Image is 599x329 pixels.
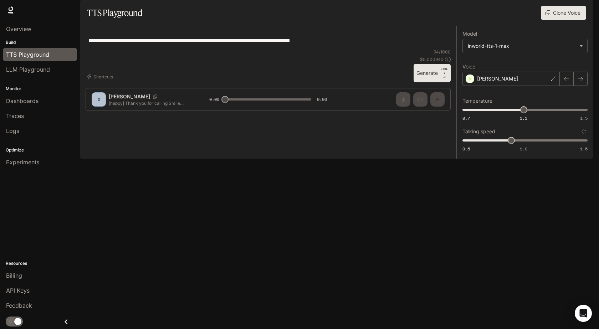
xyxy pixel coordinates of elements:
span: 1.5 [580,146,588,152]
p: ⏎ [441,67,448,79]
p: Voice [462,64,475,69]
p: Model [462,31,477,36]
button: Clone Voice [541,6,586,20]
button: Reset to default [580,128,588,135]
div: inworld-tts-1-max [468,42,576,50]
div: inworld-tts-1-max [463,39,587,53]
span: 1.0 [520,146,527,152]
h1: TTS Playground [87,6,142,20]
p: CTRL + [441,67,448,75]
p: Talking speed [462,129,495,134]
span: 0.5 [462,146,470,152]
span: 0.7 [462,115,470,121]
p: $ 0.000940 [420,56,444,62]
p: 94 / 1000 [434,49,451,55]
button: GenerateCTRL +⏎ [414,64,451,82]
span: 1.1 [520,115,527,121]
div: Open Intercom Messenger [575,305,592,322]
button: Shortcuts [86,71,116,82]
span: 1.5 [580,115,588,121]
p: [PERSON_NAME] [477,75,518,82]
p: Temperature [462,98,492,103]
